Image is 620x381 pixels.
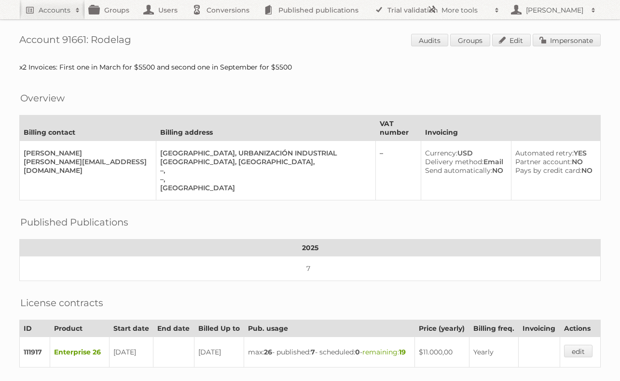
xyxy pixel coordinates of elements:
[564,345,592,357] a: edit
[421,115,600,141] th: Invoicing
[441,5,490,15] h2: More tools
[264,348,272,356] strong: 26
[515,157,592,166] div: NO
[109,337,153,367] td: [DATE]
[20,256,601,281] td: 7
[355,348,360,356] strong: 0
[50,320,110,337] th: Product
[411,34,448,46] a: Audits
[24,157,148,175] div: [PERSON_NAME][EMAIL_ADDRESS][DOMAIN_NAME]
[515,157,572,166] span: Partner account:
[20,91,65,105] h2: Overview
[153,320,194,337] th: End date
[20,215,128,229] h2: Published Publications
[160,183,368,192] div: [GEOGRAPHIC_DATA]
[39,5,70,15] h2: Accounts
[376,141,421,200] td: –
[20,240,601,256] th: 2025
[19,34,601,48] h1: Account 91661: Rodelag
[469,337,519,367] td: Yearly
[20,320,50,337] th: ID
[425,157,483,166] span: Delivery method:
[450,34,490,46] a: Groups
[515,166,592,175] div: NO
[244,320,415,337] th: Pub. usage
[194,320,244,337] th: Billed Up to
[109,320,153,337] th: Start date
[194,337,244,367] td: [DATE]
[533,34,601,46] a: Impersonate
[311,348,315,356] strong: 7
[156,115,376,141] th: Billing address
[160,175,368,183] div: –,
[425,149,503,157] div: USD
[515,166,581,175] span: Pays by credit card:
[20,296,103,310] h2: License contracts
[415,320,469,337] th: Price (yearly)
[24,149,148,157] div: [PERSON_NAME]
[19,63,601,71] div: x2 Invoices: First one in March for $5500 and second one in September for $5500
[50,337,110,367] td: Enterprise 26
[425,166,492,175] span: Send automatically:
[492,34,531,46] a: Edit
[160,149,368,166] div: [GEOGRAPHIC_DATA], URBANIZACIÓN INDUSTRIAL [GEOGRAPHIC_DATA], [GEOGRAPHIC_DATA],
[425,166,503,175] div: NO
[425,157,503,166] div: Email
[515,149,574,157] span: Automated retry:
[425,149,457,157] span: Currency:
[519,320,560,337] th: Invoicing
[20,337,50,367] td: 111917
[415,337,469,367] td: $11.000,00
[469,320,519,337] th: Billing freq.
[376,115,421,141] th: VAT number
[524,5,586,15] h2: [PERSON_NAME]
[160,166,368,175] div: –,
[560,320,600,337] th: Actions
[399,348,406,356] strong: 19
[244,337,415,367] td: max: - published: - scheduled: -
[515,149,592,157] div: YES
[362,348,406,356] span: remaining:
[20,115,156,141] th: Billing contact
